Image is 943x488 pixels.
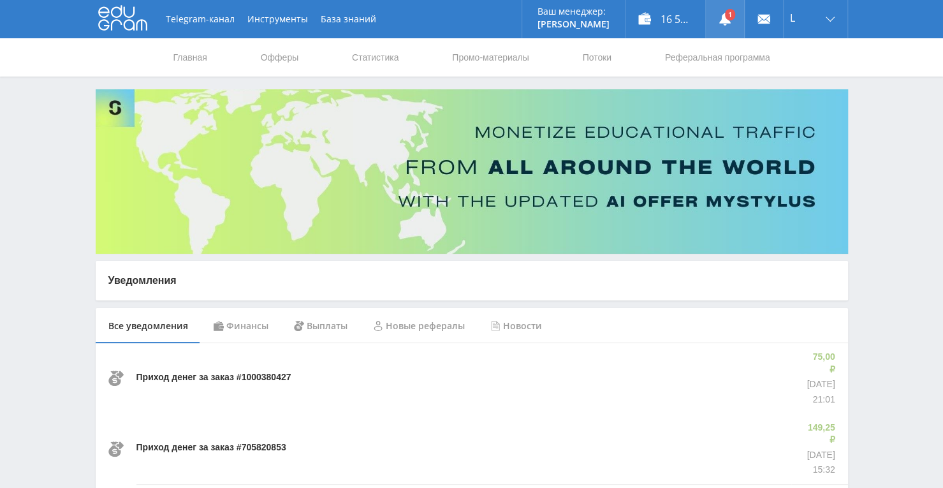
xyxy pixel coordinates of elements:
[136,371,291,384] p: Приход денег за заказ #1000380427
[360,308,478,344] div: Новые рефералы
[351,38,400,77] a: Статистика
[136,441,286,454] p: Приход денег за заказ #705820853
[281,308,360,344] div: Выплаты
[807,351,835,376] p: 75,00 ₽
[537,19,610,29] p: [PERSON_NAME]
[581,38,613,77] a: Потоки
[108,274,835,288] p: Уведомления
[451,38,530,77] a: Промо-материалы
[804,464,835,477] p: 15:32
[260,38,300,77] a: Офферы
[807,394,835,406] p: 21:01
[804,422,835,447] p: 149,25 ₽
[201,308,281,344] div: Финансы
[96,89,848,254] img: Banner
[478,308,555,344] div: Новости
[804,449,835,462] p: [DATE]
[664,38,771,77] a: Реферальная программа
[807,378,835,391] p: [DATE]
[96,308,201,344] div: Все уведомления
[537,6,610,17] p: Ваш менеджер:
[790,13,795,23] span: L
[172,38,208,77] a: Главная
